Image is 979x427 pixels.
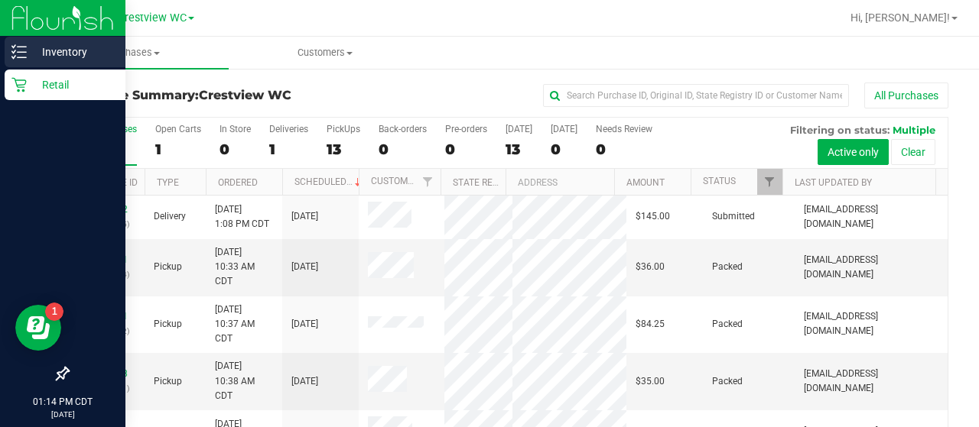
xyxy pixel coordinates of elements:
div: PickUps [327,124,360,134]
a: Last Updated By [795,177,872,188]
th: Address [506,169,614,196]
p: Inventory [27,43,119,61]
iframe: Resource center unread badge [45,302,63,321]
div: 0 [220,141,251,158]
span: [EMAIL_ADDRESS][DOMAIN_NAME] [804,253,938,282]
div: Back-orders [379,124,427,134]
inline-svg: Retail [11,77,27,92]
span: Pickup [154,374,182,389]
a: Customers [229,37,421,69]
span: [DATE] [291,317,318,332]
span: Crestview WC [199,88,291,102]
span: Filtering on status: [790,124,890,136]
span: $145.00 [636,209,670,224]
div: Deliveries [269,124,308,134]
span: Submitted [712,209,755,224]
span: $36.00 [636,260,665,274]
div: 0 [379,141,427,158]
a: Customer [371,176,418,186]
span: Crestview WC [118,11,187,24]
span: [DATE] 10:38 AM CDT [215,359,273,403]
div: 0 [551,141,577,158]
div: In Store [220,124,251,134]
inline-svg: Inventory [11,44,27,60]
div: [DATE] [551,124,577,134]
span: [DATE] 1:08 PM CDT [215,202,269,231]
a: State Registry ID [453,177,533,188]
div: 1 [155,141,201,158]
input: Search Purchase ID, Original ID, State Registry ID or Customer Name... [543,84,849,107]
span: $84.25 [636,317,665,332]
div: 1 [269,141,308,158]
span: [DATE] 10:33 AM CDT [215,245,273,290]
div: Needs Review [596,124,652,134]
span: [DATE] [291,260,318,274]
span: Purchases [37,46,229,60]
iframe: Resource center [15,305,61,351]
a: Scheduled [294,176,364,187]
span: [EMAIL_ADDRESS][DOMAIN_NAME] [804,367,938,396]
div: 0 [596,141,652,158]
span: Hi, [PERSON_NAME]! [851,11,950,24]
a: Filter [757,169,782,195]
div: 13 [506,141,532,158]
span: $35.00 [636,374,665,389]
div: 0 [445,141,487,158]
p: Retail [27,76,119,94]
button: Active only [818,139,889,165]
h3: Purchase Summary: [67,89,361,102]
span: Packed [712,317,743,332]
span: Packed [712,374,743,389]
span: [EMAIL_ADDRESS][DOMAIN_NAME] [804,202,938,231]
a: Amount [626,177,665,188]
button: Clear [891,139,935,165]
span: Multiple [893,124,935,136]
div: Open Carts [155,124,201,134]
span: [DATE] [291,374,318,389]
span: Pickup [154,317,182,332]
a: Purchases [37,37,229,69]
span: [DATE] 10:37 AM CDT [215,302,273,347]
button: All Purchases [864,82,948,108]
span: [EMAIL_ADDRESS][DOMAIN_NAME] [804,309,938,338]
span: [DATE] [291,209,318,224]
div: 13 [327,141,360,158]
a: Type [157,177,179,188]
a: Filter [415,169,440,195]
p: 01:14 PM CDT [7,395,119,409]
span: Delivery [154,209,186,224]
span: Packed [712,260,743,274]
span: Pickup [154,260,182,274]
p: [DATE] [7,409,119,420]
a: Ordered [218,177,258,188]
a: Status [703,176,736,186]
div: Pre-orders [445,124,487,134]
div: [DATE] [506,124,532,134]
span: Customers [229,46,420,60]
